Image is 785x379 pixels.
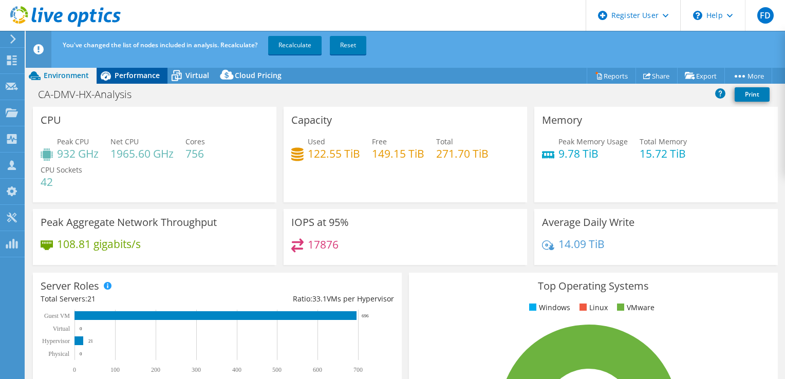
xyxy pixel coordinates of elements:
[308,239,339,250] h4: 17876
[436,148,489,159] h4: 271.70 TiB
[151,366,160,373] text: 200
[110,148,174,159] h4: 1965.60 GHz
[44,312,70,319] text: Guest VM
[80,326,82,331] text: 0
[291,217,349,228] h3: IOPS at 95%
[362,313,369,318] text: 696
[110,137,139,146] span: Net CPU
[192,366,201,373] text: 300
[48,350,69,357] text: Physical
[88,338,93,344] text: 21
[87,294,96,304] span: 21
[677,68,725,84] a: Export
[614,302,655,313] li: VMware
[42,337,70,345] text: Hypervisor
[308,137,325,146] span: Used
[115,70,160,80] span: Performance
[640,137,687,146] span: Total Memory
[44,70,89,80] span: Environment
[558,137,628,146] span: Peak Memory Usage
[372,137,387,146] span: Free
[587,68,636,84] a: Reports
[53,325,70,332] text: Virtual
[312,294,327,304] span: 33.1
[558,238,605,250] h4: 14.09 TiB
[41,115,61,126] h3: CPU
[417,280,770,292] h3: Top Operating Systems
[217,293,394,305] div: Ratio: VMs per Hypervisor
[757,7,774,24] span: FD
[41,293,217,305] div: Total Servers:
[577,302,608,313] li: Linux
[57,148,99,159] h4: 932 GHz
[353,366,363,373] text: 700
[308,148,360,159] h4: 122.55 TiB
[57,238,141,250] h4: 108.81 gigabits/s
[313,366,322,373] text: 600
[693,11,702,20] svg: \n
[542,115,582,126] h3: Memory
[372,148,424,159] h4: 149.15 TiB
[735,87,770,102] a: Print
[41,176,82,187] h4: 42
[232,366,241,373] text: 400
[558,148,628,159] h4: 9.78 TiB
[185,148,205,159] h4: 756
[235,70,282,80] span: Cloud Pricing
[185,70,209,80] span: Virtual
[41,217,217,228] h3: Peak Aggregate Network Throughput
[640,148,687,159] h4: 15.72 TiB
[73,366,76,373] text: 0
[41,280,99,292] h3: Server Roles
[436,137,453,146] span: Total
[80,351,82,356] text: 0
[185,137,205,146] span: Cores
[57,137,89,146] span: Peak CPU
[291,115,332,126] h3: Capacity
[542,217,634,228] h3: Average Daily Write
[272,366,282,373] text: 500
[527,302,570,313] li: Windows
[330,36,366,54] a: Reset
[636,68,678,84] a: Share
[268,36,322,54] a: Recalculate
[33,89,147,100] h1: CA-DMV-HX-Analysis
[41,165,82,175] span: CPU Sockets
[63,41,257,49] span: You've changed the list of nodes included in analysis. Recalculate?
[724,68,772,84] a: More
[110,366,120,373] text: 100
